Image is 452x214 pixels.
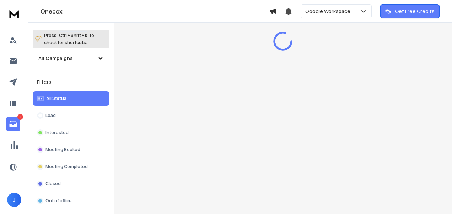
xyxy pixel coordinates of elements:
[45,164,88,170] p: Meeting Completed
[380,4,440,18] button: Get Free Credits
[38,55,73,62] h1: All Campaigns
[45,147,80,153] p: Meeting Booked
[44,32,94,46] p: Press to check for shortcuts.
[46,96,66,101] p: All Status
[41,7,269,16] h1: Onebox
[6,117,20,131] a: 2
[58,31,88,39] span: Ctrl + Shift + k
[33,91,109,106] button: All Status
[33,51,109,65] button: All Campaigns
[33,108,109,123] button: Lead
[33,194,109,208] button: Out of office
[45,181,61,187] p: Closed
[33,143,109,157] button: Meeting Booked
[7,193,21,207] button: J
[305,8,353,15] p: Google Workspace
[33,160,109,174] button: Meeting Completed
[7,7,21,20] img: logo
[45,198,72,204] p: Out of office
[33,177,109,191] button: Closed
[45,130,69,135] p: Interested
[395,8,435,15] p: Get Free Credits
[45,113,56,118] p: Lead
[17,114,23,120] p: 2
[33,77,109,87] h3: Filters
[33,125,109,140] button: Interested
